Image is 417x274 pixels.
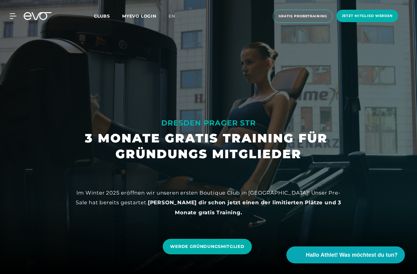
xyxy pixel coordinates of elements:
[271,10,335,23] a: Gratis Probetraining
[168,13,175,19] span: en
[85,118,332,128] div: DRESDEN PRAGER STR
[342,13,393,18] span: Jetzt Mitglied werden
[163,239,252,254] a: WERDE GRÜNDUNGSMITGLIED
[94,13,122,19] a: Clubs
[72,188,345,217] div: Im Winter 2025 eröffnen wir unseren ersten Boutique Club in [GEOGRAPHIC_DATA]! Unser Pre-Sale hat...
[279,14,327,19] span: Gratis Probetraining
[94,13,110,19] span: Clubs
[85,130,332,162] h1: 3 MONATE GRATIS TRAINING FÜR GRÜNDUNGS MITGLIEDER
[170,243,244,250] span: WERDE GRÜNDUNGSMITGLIED
[122,13,156,19] a: MYEVO LOGIN
[168,13,182,20] a: en
[335,10,400,23] a: Jetzt Mitglied werden
[148,199,341,215] strong: [PERSON_NAME] dir schon jetzt einen der limitierten Plätze und 3 Monate gratis Training.
[306,251,398,259] span: Hallo Athlet! Was möchtest du tun?
[286,246,405,263] button: Hallo Athlet! Was möchtest du tun?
